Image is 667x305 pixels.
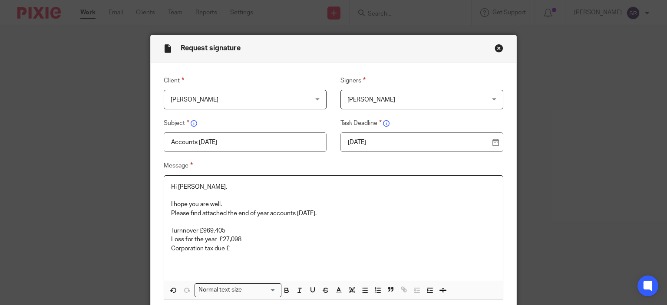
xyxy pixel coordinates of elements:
[171,244,496,253] p: Corporation tax due £
[495,44,503,52] button: Close modal
[245,285,276,295] input: Search for option
[171,183,496,191] p: Hi [PERSON_NAME],
[171,209,496,218] p: Please find attached the end of year accounts [DATE].
[164,120,189,126] span: Subject
[171,97,218,103] span: [PERSON_NAME]
[164,75,327,86] label: Client
[171,235,496,244] p: Loss for the year £27,098
[171,200,496,209] p: I hope you are well.
[164,132,327,152] input: Insert subject
[348,138,489,147] p: [DATE]
[340,120,382,126] span: Task Deadline
[347,97,395,103] span: [PERSON_NAME]
[340,75,504,86] label: Signers
[171,226,496,235] p: Turnnover £969,405
[197,285,244,295] span: Normal text size
[164,161,504,171] label: Message
[181,45,241,52] span: Request signature
[195,283,281,297] div: Search for option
